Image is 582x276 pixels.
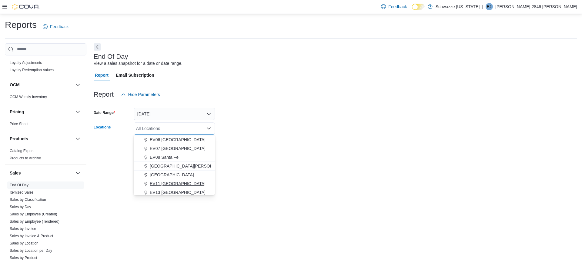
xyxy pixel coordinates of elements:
[10,205,31,209] a: Sales by Day
[119,88,162,101] button: Hide Parameters
[150,172,194,178] span: [GEOGRAPHIC_DATA]
[10,136,28,142] h3: Products
[150,189,206,195] span: EV13 [GEOGRAPHIC_DATA]
[134,144,215,153] button: EV07 [GEOGRAPHIC_DATA]
[495,3,577,10] p: [PERSON_NAME]-2846 [PERSON_NAME]
[10,82,20,88] h3: OCM
[5,59,86,76] div: Loyalty
[412,4,425,10] input: Dark Mode
[10,212,57,216] a: Sales by Employee (Created)
[134,153,215,162] button: EV08 Santa Fe
[134,171,215,179] button: [GEOGRAPHIC_DATA]
[10,205,31,209] span: Sales by Day
[10,60,42,65] span: Loyalty Adjustments
[128,91,160,98] span: Hide Parameters
[5,93,86,103] div: OCM
[74,108,82,115] button: Pricing
[74,81,82,88] button: OCM
[10,109,73,115] button: Pricing
[10,241,38,245] a: Sales by Location
[94,125,111,130] label: Locations
[95,69,109,81] span: Report
[10,256,37,260] a: Sales by Product
[134,108,215,120] button: [DATE]
[10,190,34,195] a: Itemized Sales
[10,122,28,126] a: Price Sheet
[5,19,37,31] h1: Reports
[134,179,215,188] button: EV11 [GEOGRAPHIC_DATA]
[10,227,36,231] a: Sales by Invoice
[12,4,39,10] img: Cova
[150,181,206,187] span: EV11 [GEOGRAPHIC_DATA]
[5,147,86,164] div: Products
[10,156,41,161] span: Products to Archive
[10,248,52,253] span: Sales by Location per Day
[10,212,57,217] span: Sales by Employee (Created)
[10,170,21,176] h3: Sales
[150,145,206,151] span: EV07 [GEOGRAPHIC_DATA]
[94,91,114,98] h3: Report
[5,120,86,130] div: Pricing
[10,234,53,238] span: Sales by Invoice & Product
[50,24,69,30] span: Feedback
[10,248,52,253] a: Sales by Location per Day
[206,126,211,131] button: Close list of options
[10,61,42,65] a: Loyalty Adjustments
[116,69,154,81] span: Email Subscription
[379,1,409,13] a: Feedback
[94,53,128,60] h3: End Of Day
[40,21,71,33] a: Feedback
[10,234,53,238] a: Sales by Invoice & Product
[436,3,480,10] p: Schwazze [US_STATE]
[10,82,73,88] button: OCM
[10,149,34,153] a: Catalog Export
[10,156,41,160] a: Products to Archive
[10,68,54,72] a: Loyalty Redemption Values
[482,3,483,10] p: |
[10,170,73,176] button: Sales
[10,136,73,142] button: Products
[74,169,82,177] button: Sales
[94,110,115,115] label: Date Range
[10,226,36,231] span: Sales by Invoice
[10,183,28,187] a: End Of Day
[150,163,229,169] span: [GEOGRAPHIC_DATA][PERSON_NAME]
[388,4,407,10] span: Feedback
[94,43,101,51] button: Next
[10,219,59,224] span: Sales by Employee (Tendered)
[10,198,46,202] a: Sales by Classification
[10,109,24,115] h3: Pricing
[10,219,59,224] a: Sales by Employee (Tendered)
[10,95,47,99] a: OCM Weekly Inventory
[74,135,82,142] button: Products
[134,135,215,144] button: EV06 [GEOGRAPHIC_DATA]
[134,162,215,171] button: [GEOGRAPHIC_DATA][PERSON_NAME]
[134,188,215,197] button: EV13 [GEOGRAPHIC_DATA]
[150,154,179,160] span: EV08 Santa Fe
[486,3,493,10] div: Rebecca-2846 Portillo
[10,197,46,202] span: Sales by Classification
[150,137,206,143] span: EV06 [GEOGRAPHIC_DATA]
[10,183,28,188] span: End Of Day
[487,3,491,10] span: R2
[94,60,182,67] div: View a sales snapshot for a date or date range.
